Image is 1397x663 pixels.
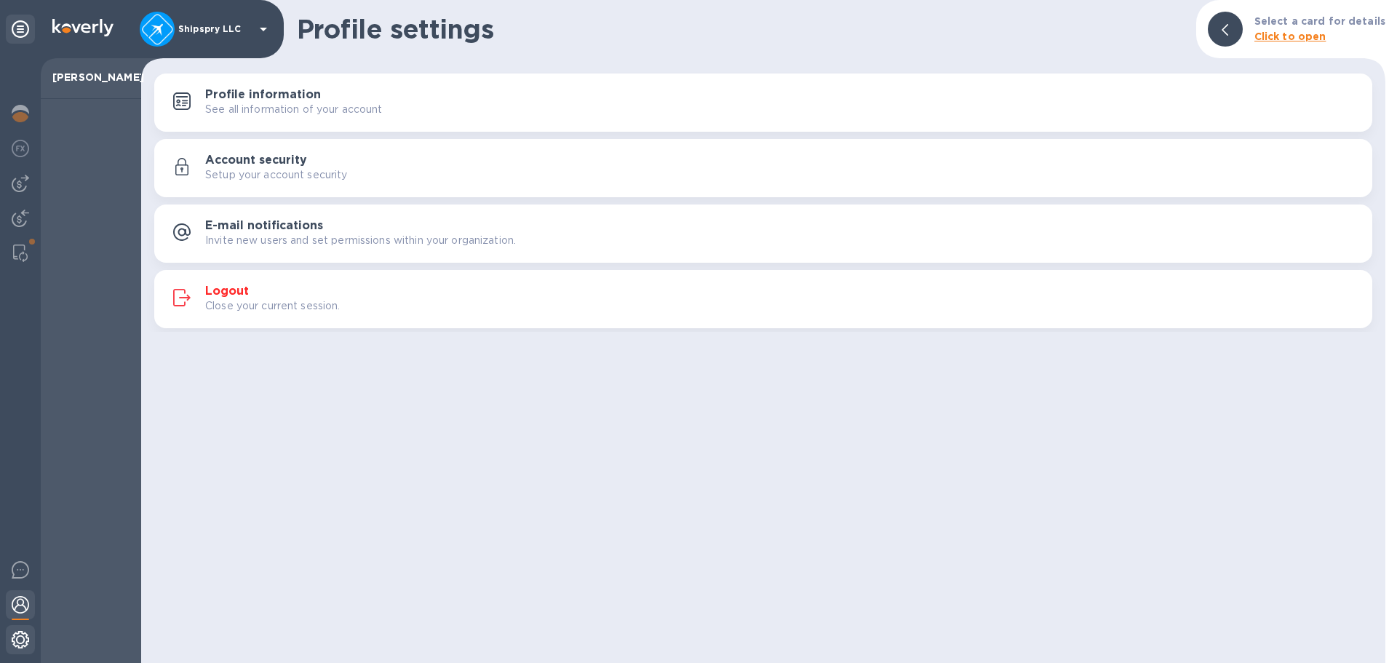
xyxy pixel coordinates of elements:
h3: E-mail notifications [205,219,323,233]
p: Setup your account security [205,167,348,183]
img: Logo [52,19,114,36]
b: Click to open [1254,31,1326,42]
h3: Account security [205,154,307,167]
p: Invite new users and set permissions within your organization. [205,233,516,248]
p: Shipspry LLC [178,24,251,34]
h3: Logout [205,285,249,298]
img: Foreign exchange [12,140,29,157]
button: Account securitySetup your account security [154,139,1372,197]
button: Profile informationSee all information of your account [154,74,1372,132]
div: Unpin categories [6,15,35,44]
h1: Profile settings [297,14,1185,44]
button: LogoutClose your current session. [154,270,1372,328]
h3: Profile information [205,88,321,102]
p: [PERSON_NAME] [52,70,130,84]
p: Close your current session. [205,298,341,314]
p: See all information of your account [205,102,383,117]
b: Select a card for details [1254,15,1385,27]
button: E-mail notificationsInvite new users and set permissions within your organization. [154,205,1372,263]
